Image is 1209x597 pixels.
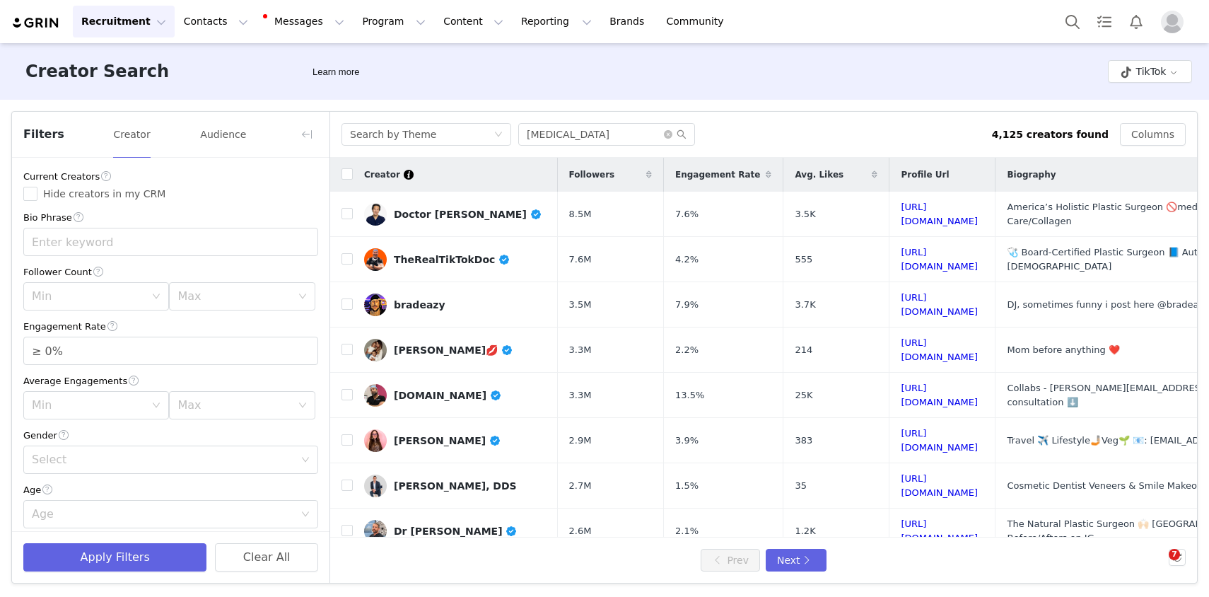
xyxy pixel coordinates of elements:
[1089,6,1120,37] a: Tasks
[569,253,592,267] span: 7.6M
[301,510,310,520] i: icon: down
[901,247,978,272] a: [URL][DOMAIN_NAME]
[1007,168,1056,181] span: Biography
[901,202,978,226] a: [URL][DOMAIN_NAME]
[175,6,257,37] button: Contacts
[1108,60,1192,83] button: TikTok
[11,16,61,30] a: grin logo
[364,294,387,316] img: v2
[215,543,318,572] button: Clear All
[795,298,815,312] span: 3.7K
[901,292,978,317] a: [URL][DOMAIN_NAME]
[364,384,547,407] a: [DOMAIN_NAME]
[658,6,739,37] a: Community
[23,319,318,334] div: Engagement Rate
[569,524,592,538] span: 2.6M
[298,401,307,411] i: icon: down
[795,479,807,493] span: 35
[795,524,815,538] span: 1.2K
[1121,6,1152,37] button: Notifications
[177,398,291,412] div: Max
[24,337,317,364] input: Engagement Rate
[364,248,387,271] img: v2
[364,429,547,452] a: [PERSON_NAME]
[394,435,501,446] div: [PERSON_NAME]
[364,520,387,543] img: v2
[394,390,502,401] div: [DOMAIN_NAME]
[664,130,672,139] i: icon: close-circle
[364,248,547,271] a: TheRealTikTokDoc
[569,298,592,312] span: 3.5M
[364,339,387,361] img: v2
[518,123,695,146] input: Search...
[23,373,318,388] div: Average Engagements
[675,524,699,538] span: 2.1%
[23,265,318,279] div: Follower Count
[152,292,160,302] i: icon: down
[1140,549,1174,583] iframe: Intercom live chat
[569,207,592,221] span: 8.5M
[795,343,812,357] span: 214
[675,298,699,312] span: 7.9%
[37,188,171,199] span: Hide creators in my CRM
[394,526,518,537] div: Dr [PERSON_NAME]
[569,388,592,402] span: 3.3M
[152,401,160,411] i: icon: down
[364,203,387,226] img: v2
[394,480,517,492] div: [PERSON_NAME], DDS
[23,543,206,572] button: Apply Filters
[23,169,318,184] div: Current Creators
[364,294,547,316] a: bradeazy
[394,299,445,311] div: bradeazy
[23,228,318,256] input: Enter keyword
[675,388,704,402] span: 13.5%
[795,168,843,181] span: Avg. Likes
[1161,11,1184,33] img: placeholder-profile.jpg
[795,434,812,448] span: 383
[901,168,949,181] span: Profile Url
[364,168,400,181] span: Creator
[298,292,307,302] i: icon: down
[701,549,760,572] button: Prev
[350,124,436,145] div: Search by Theme
[435,6,512,37] button: Content
[675,343,699,357] span: 2.2%
[364,384,387,407] img: v2
[494,130,503,140] i: icon: down
[569,168,615,181] span: Followers
[32,507,294,521] div: Age
[32,398,145,412] div: Min
[795,207,815,221] span: 3.5K
[513,6,600,37] button: Reporting
[1169,549,1180,560] span: 7
[364,429,387,452] img: v2
[364,475,547,497] a: [PERSON_NAME], DDS
[901,473,978,498] a: [URL][DOMAIN_NAME]
[32,453,294,467] div: Select
[364,339,547,361] a: [PERSON_NAME]💋
[23,210,318,225] div: Bio Phrase
[795,253,812,267] span: 555
[364,475,387,497] img: v2
[32,289,145,303] div: Min
[569,434,592,448] span: 2.9M
[766,549,827,572] button: Next
[1057,6,1088,37] button: Search
[1152,11,1198,33] button: Profile
[364,520,547,543] a: Dr [PERSON_NAME]
[112,123,151,146] button: Creator
[675,434,699,448] span: 3.9%
[675,479,699,493] span: 1.5%
[402,168,415,181] div: Tooltip anchor
[23,126,64,143] span: Filters
[354,6,434,37] button: Program
[364,203,547,226] a: Doctor [PERSON_NAME]
[675,253,699,267] span: 4.2%
[675,168,760,181] span: Engagement Rate
[310,65,362,79] div: Tooltip anchor
[992,127,1109,142] div: 4,125 creators found
[675,207,699,221] span: 7.6%
[901,428,978,453] a: [URL][DOMAIN_NAME]
[1007,344,1119,355] span: Mom before anything ❤️
[601,6,657,37] a: Brands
